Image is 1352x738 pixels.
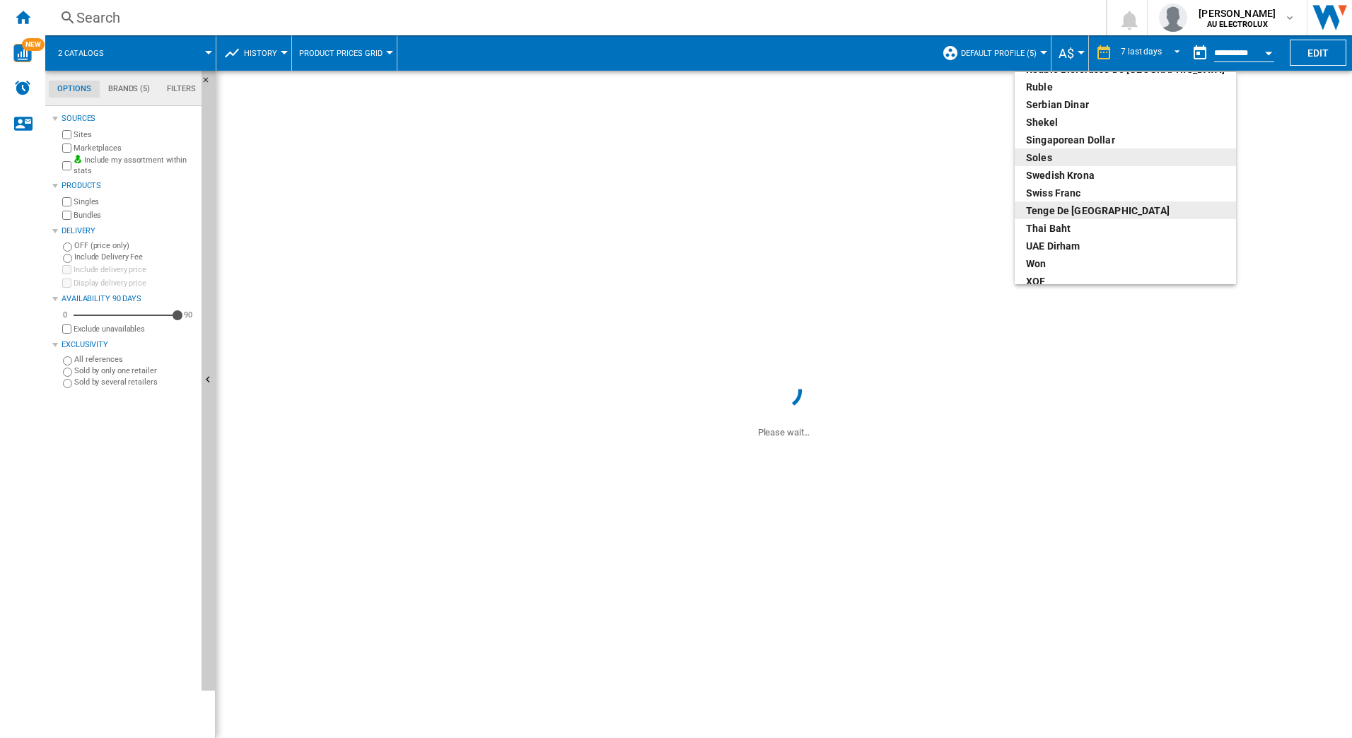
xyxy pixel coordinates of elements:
[1026,221,1225,235] div: Thai Baht
[1026,239,1225,253] div: UAE dirham
[1026,151,1225,165] div: soles
[1026,168,1225,182] div: Swedish Krona
[1026,257,1225,271] div: Won
[1026,274,1225,288] div: XOF
[1026,204,1225,218] div: Tenge de [GEOGRAPHIC_DATA]
[1026,133,1225,147] div: Singaporean Dollar
[1026,98,1225,112] div: Serbian dinar
[1026,80,1225,94] div: Ruble
[1026,115,1225,129] div: Shekel
[1026,186,1225,200] div: Swiss franc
